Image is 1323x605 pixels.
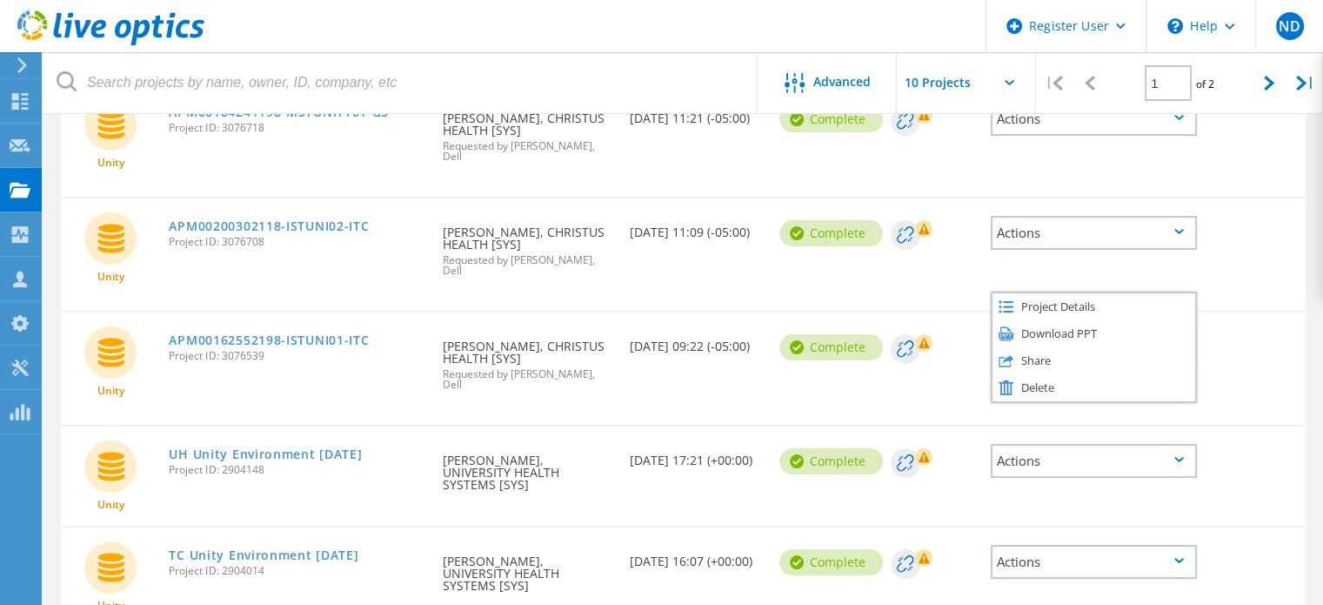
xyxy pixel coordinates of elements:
div: Actions [991,444,1198,478]
span: Unity [97,500,124,510]
div: Actions [991,545,1198,579]
svg: \n [1167,18,1183,34]
div: Delete [992,374,1196,401]
div: [DATE] 11:09 (-05:00) [621,198,771,256]
span: ND [1279,19,1300,33]
span: Unity [97,386,124,396]
div: [DATE] 16:07 (+00:00) [621,528,771,585]
div: [DATE] 17:21 (+00:00) [621,427,771,484]
div: Actions [991,216,1198,250]
div: | [1287,52,1323,114]
span: Advanced [813,76,871,88]
input: Search projects by name, owner, ID, company, etc [43,52,758,113]
span: Unity [97,158,124,168]
div: | [1036,52,1072,114]
div: Complete [779,220,883,246]
div: Project Details [992,293,1196,320]
div: [DATE] 09:22 (-05:00) [621,313,771,370]
span: Project ID: 3076708 [169,237,425,247]
a: APM00200302118-ISTUNI02-ITC [169,220,369,232]
a: TC Unity Environment [DATE] [169,549,358,561]
a: UH Unity Environment [DATE] [169,448,362,460]
div: Complete [779,549,883,575]
div: Share [992,347,1196,374]
div: [PERSON_NAME], CHRISTUS HEALTH [SYS] [434,84,621,179]
span: Project ID: 2904148 [169,465,425,475]
div: Complete [779,448,883,474]
span: Project ID: 2904014 [169,566,425,576]
a: Live Optics Dashboard [17,37,204,49]
span: Project ID: 3076718 [169,123,425,133]
div: Complete [779,106,883,132]
span: of 2 [1196,77,1214,91]
div: Download PPT [992,320,1196,347]
div: Complete [779,334,883,360]
span: Unity [97,272,124,282]
span: Requested by [PERSON_NAME], Dell [443,255,612,276]
a: APM00162552198-ISTUNI01-ITC [169,334,369,346]
div: [PERSON_NAME], CHRISTUS HEALTH [SYS] [434,313,621,407]
div: [PERSON_NAME], UNIVERSITY HEALTH SYSTEMS [SYS] [434,427,621,508]
div: [PERSON_NAME], CHRISTUS HEALTH [SYS] [434,198,621,293]
span: Requested by [PERSON_NAME], Dell [443,141,612,162]
span: Requested by [PERSON_NAME], Dell [443,369,612,390]
span: Project ID: 3076539 [169,351,425,361]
